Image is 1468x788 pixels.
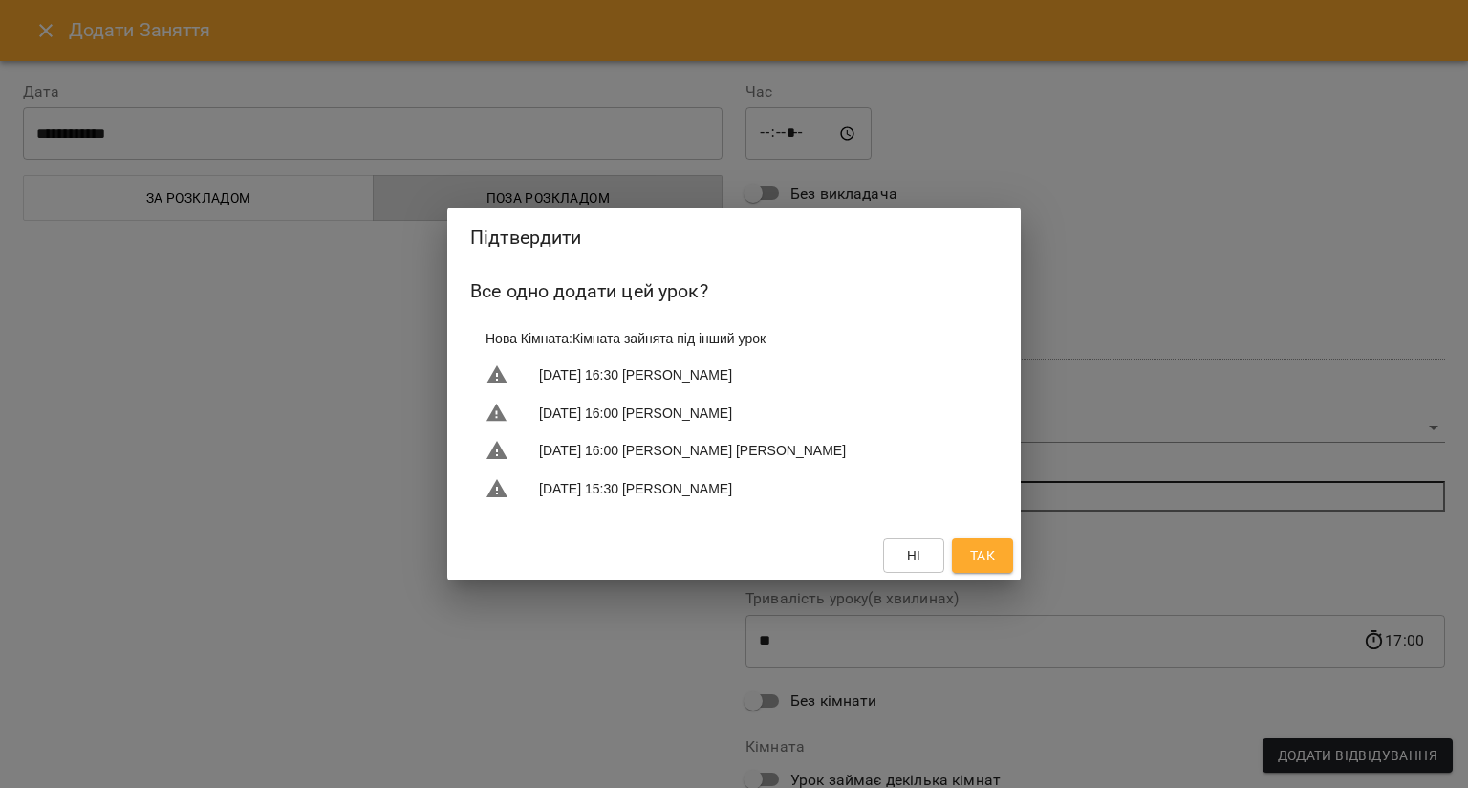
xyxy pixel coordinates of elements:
[470,223,998,252] h2: Підтвердити
[952,538,1013,573] button: Так
[970,544,995,567] span: Так
[470,356,998,394] li: [DATE] 16:30 [PERSON_NAME]
[470,470,998,508] li: [DATE] 15:30 [PERSON_NAME]
[470,276,998,306] h6: Все одно додати цей урок?
[907,544,921,567] span: Ні
[470,431,998,470] li: [DATE] 16:00 [PERSON_NAME] [PERSON_NAME]
[470,321,998,356] li: Нова Кімната : Кімната зайнята під інший урок
[883,538,944,573] button: Ні
[470,394,998,432] li: [DATE] 16:00 [PERSON_NAME]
